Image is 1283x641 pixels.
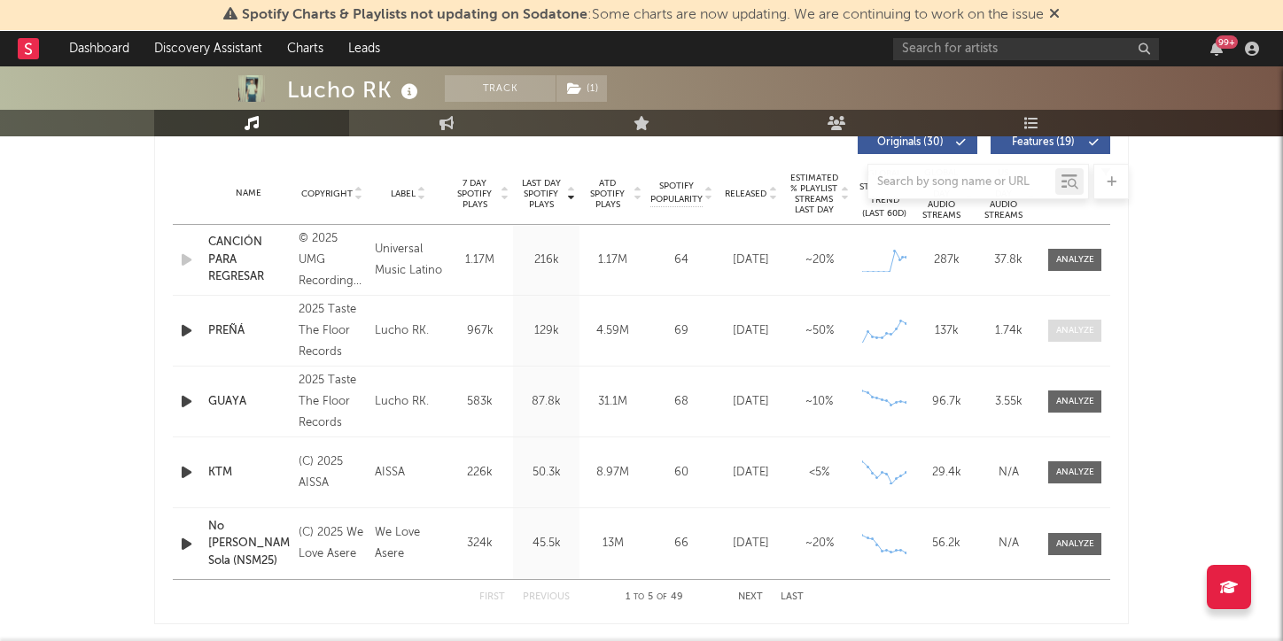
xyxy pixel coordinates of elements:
[208,518,290,570] a: No [PERSON_NAME] Sola (NSM25)
[868,175,1055,189] input: Search by song name or URL
[451,535,509,552] div: 324k
[375,391,442,413] div: Lucho RK.
[584,535,641,552] div: 13M
[142,31,275,66] a: Discovery Assistant
[299,228,366,292] div: © 2025 UMG Recordings, Inc.
[517,535,575,552] div: 45.5k
[57,31,142,66] a: Dashboard
[920,322,973,340] div: 137k
[523,592,570,602] button: Previous
[584,322,641,340] div: 4.59M
[451,251,509,269] div: 1.17M
[781,592,804,602] button: Last
[920,393,973,411] div: 96.7k
[451,393,509,411] div: 583k
[451,322,509,340] div: 967k
[584,464,641,482] div: 8.97M
[605,587,703,608] div: 1 5 49
[375,522,442,565] div: We Love Asere
[721,535,781,552] div: [DATE]
[336,31,393,66] a: Leads
[721,251,781,269] div: [DATE]
[299,299,366,363] div: 2025 Taste The Floor Records
[517,322,575,340] div: 129k
[242,8,1044,22] span: : Some charts are now updating. We are continuing to work on the issue
[657,593,667,601] span: of
[991,131,1110,154] button: Features(19)
[375,320,442,342] div: Lucho RK.
[1210,42,1223,56] button: 99+
[789,251,849,269] div: ~ 20 %
[789,464,849,482] div: <5%
[789,535,849,552] div: ~ 20 %
[982,393,1035,411] div: 3.55k
[375,239,442,282] div: Universal Music Latino
[287,75,423,104] div: Lucho RK
[738,592,763,602] button: Next
[982,322,1035,340] div: 1.74k
[858,131,977,154] button: Originals(30)
[299,370,366,434] div: 2025 Taste The Floor Records
[650,251,712,269] div: 64
[275,31,336,66] a: Charts
[920,464,973,482] div: 29.4k
[517,464,575,482] div: 50.3k
[721,322,781,340] div: [DATE]
[982,464,1035,482] div: N/A
[721,393,781,411] div: [DATE]
[869,137,951,148] span: Originals ( 30 )
[584,251,641,269] div: 1.17M
[650,464,712,482] div: 60
[208,393,290,411] a: GUAYA
[556,75,608,102] span: ( 1 )
[517,251,575,269] div: 216k
[242,8,587,22] span: Spotify Charts & Playlists not updating on Sodatone
[721,464,781,482] div: [DATE]
[920,535,973,552] div: 56.2k
[556,75,607,102] button: (1)
[208,234,290,286] a: CANCIÓN PARA REGRESAR
[375,462,442,483] div: AISSA
[634,593,644,601] span: to
[451,464,509,482] div: 226k
[650,322,712,340] div: 69
[650,535,712,552] div: 66
[789,393,849,411] div: ~ 10 %
[982,251,1035,269] div: 37.8k
[1216,35,1238,49] div: 99 +
[1002,137,1084,148] span: Features ( 19 )
[479,592,505,602] button: First
[893,38,1159,60] input: Search for artists
[208,464,290,482] a: KTM
[982,535,1035,552] div: N/A
[789,322,849,340] div: ~ 50 %
[920,251,973,269] div: 287k
[650,393,712,411] div: 68
[1049,8,1060,22] span: Dismiss
[445,75,556,102] button: Track
[517,393,575,411] div: 87.8k
[299,452,366,494] div: (C) 2025 AISSA
[299,522,366,565] div: (C) 2025 We Love Asere
[208,322,290,340] a: PREÑÁ
[584,393,641,411] div: 31.1M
